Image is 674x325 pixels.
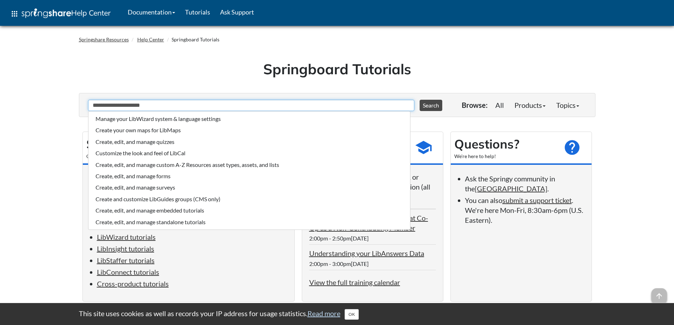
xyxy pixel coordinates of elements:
[651,288,667,304] span: arrow_upward
[88,111,410,230] ul: Suggested results
[309,278,400,286] a: View the full training calendar
[92,124,407,136] li: Create your own maps for LibMaps
[180,3,215,21] a: Tutorials
[92,159,407,170] li: Create, edit, and manage custom A-Z Resources asset types, assets, and lists
[22,8,71,18] img: Springshare
[97,244,154,253] a: LibInsight tutorials
[651,289,667,297] a: arrow_upward
[420,100,442,111] button: Search
[309,249,424,257] a: Understanding your LibAnswers Data
[10,10,19,18] span: apps
[475,184,547,193] a: [GEOGRAPHIC_DATA]
[462,100,488,110] p: Browse:
[92,170,407,182] li: Create, edit, and manage forms
[5,3,116,24] a: apps Help Center
[345,309,359,320] button: Close
[92,147,407,159] li: Customize the look and feel of LibCal
[84,59,590,79] h1: Springboard Tutorials
[92,193,407,205] li: Create and customize LibGuides groups (CMS only)
[97,279,169,288] a: Cross-product tutorials
[165,36,219,43] li: Springboard Tutorials
[309,235,369,242] span: 2:00pm - 2:50pm[DATE]
[72,308,603,320] div: This site uses cookies as well as records your IP address for usage statistics.
[79,36,129,42] a: Springshare Resources
[551,98,584,112] a: Topics
[137,36,164,42] a: Help Center
[97,268,159,276] a: LibConnect tutorials
[454,153,556,160] div: We're here to help!
[92,182,407,193] li: Create, edit, and manage surveys
[86,135,291,153] h2: Springboard tutorials
[92,113,407,124] li: Manage your LibWizard system & language settings
[307,309,340,318] a: Read more
[92,205,407,216] li: Create, edit, and manage embedded tutorials
[86,153,291,160] div: Check out the tutorials below, or use the search box above.
[215,3,259,21] a: Ask Support
[509,98,551,112] a: Products
[465,195,584,225] li: You can also . We're here Mon-Fri, 8:30am-6pm (U.S. Eastern).
[123,3,180,21] a: Documentation
[415,139,432,156] span: school
[92,136,407,147] li: Create, edit, and manage quizzes
[454,135,556,153] h2: Questions?
[97,256,155,265] a: LibStaffer tutorials
[309,214,428,232] a: Getting Started with the 24/7 Chat Co-Op as a Non-Contributing Member
[309,260,369,267] span: 2:00pm - 3:00pm[DATE]
[490,98,509,112] a: All
[563,139,581,156] span: help
[71,8,111,17] span: Help Center
[465,174,584,193] li: Ask the Springy community in the .
[97,233,156,241] a: LibWizard tutorials
[502,196,572,204] a: submit a support ticket
[92,216,407,228] li: Create, edit, and manage standalone tutorials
